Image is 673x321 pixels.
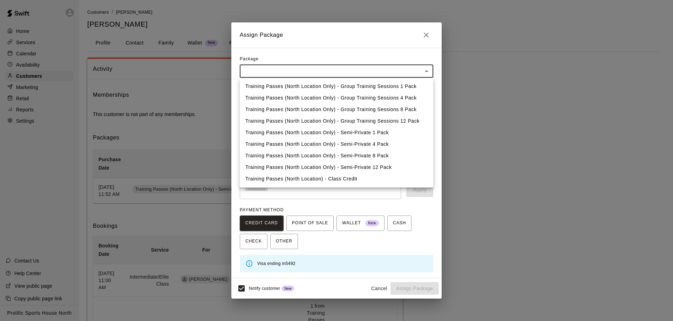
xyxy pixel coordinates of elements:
[240,92,433,104] li: Training Passes (North Location Only) - Group Training Sessions 4 Pack
[240,150,433,162] li: Training Passes (North Location Only) - Semi-Private 8 Pack
[240,81,433,92] li: Training Passes (North Location Only) - Group Training Sessions 1 Pack
[240,104,433,115] li: Training Passes (North Location Only) - Group Training Sessions 8 Pack
[240,138,433,150] li: Training Passes (North Location Only) - Semi-Private 4 Pack
[240,127,433,138] li: Training Passes (North Location Only) - Semi-Private 1 Pack
[240,115,433,127] li: Training Passes (North Location Only) - Group Training Sessions 12 Pack
[240,173,433,185] li: Training Passes (North Location) - Class Credit
[240,162,433,173] li: Training Passes (North Location Only) - Semi-Private 12 Pack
